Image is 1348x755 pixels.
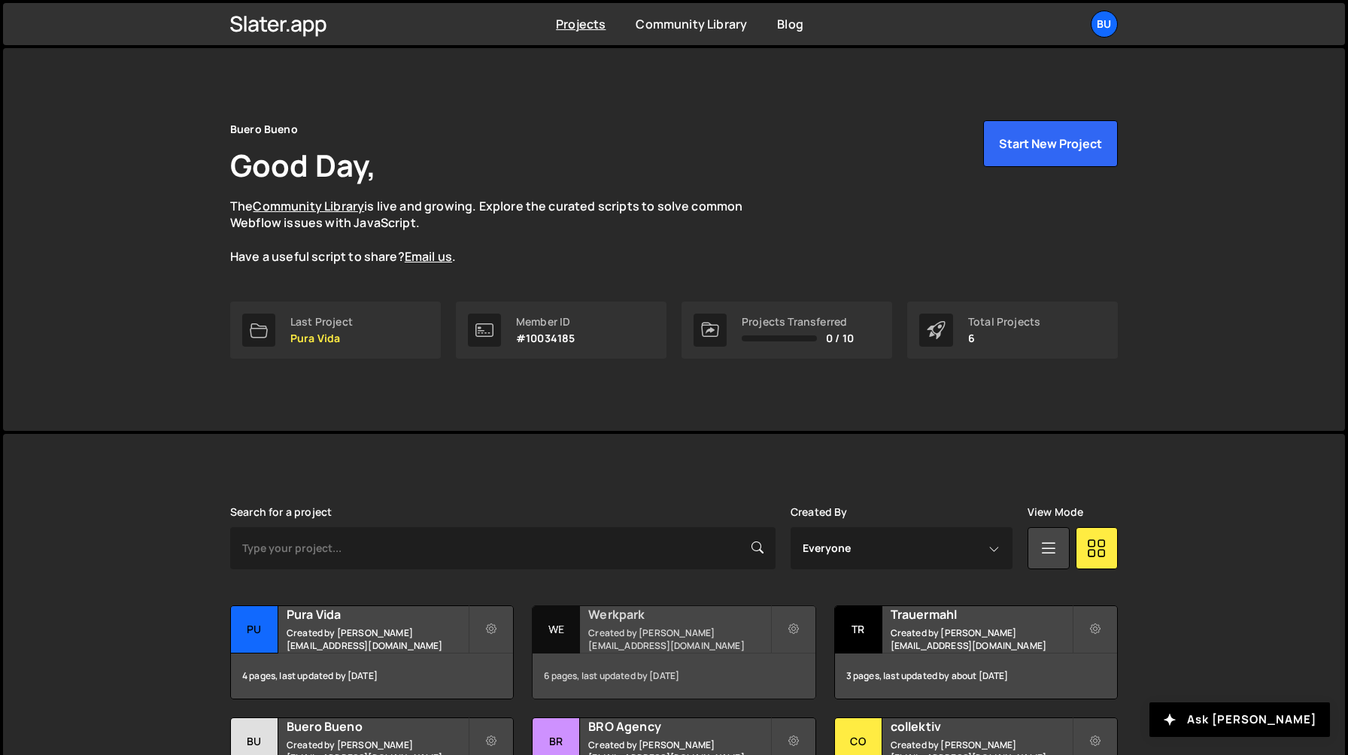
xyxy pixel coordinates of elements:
[230,527,776,569] input: Type your project...
[287,718,468,735] h2: Buero Bueno
[826,332,854,344] span: 0 / 10
[231,606,278,653] div: Pu
[230,198,772,265] p: The is live and growing. Explore the curated scripts to solve common Webflow issues with JavaScri...
[532,605,815,699] a: We Werkpark Created by [PERSON_NAME][EMAIL_ADDRESS][DOMAIN_NAME] 6 pages, last updated by [DATE]
[230,506,332,518] label: Search for a project
[290,332,353,344] p: Pura Vida
[556,16,606,32] a: Projects
[516,316,575,328] div: Member ID
[983,120,1118,167] button: Start New Project
[230,605,514,699] a: Pu Pura Vida Created by [PERSON_NAME][EMAIL_ADDRESS][DOMAIN_NAME] 4 pages, last updated by [DATE]
[742,316,854,328] div: Projects Transferred
[230,302,441,359] a: Last Project Pura Vida
[230,120,298,138] div: Buero Bueno
[516,332,575,344] p: #10034185
[968,332,1040,344] p: 6
[230,144,376,186] h1: Good Day,
[231,653,513,699] div: 4 pages, last updated by [DATE]
[533,653,815,699] div: 6 pages, last updated by [DATE]
[588,718,770,735] h2: BRO Agency
[588,606,770,623] h2: Werkpark
[968,316,1040,328] div: Total Projects
[891,606,1072,623] h2: Trauermahl
[891,626,1072,652] small: Created by [PERSON_NAME][EMAIL_ADDRESS][DOMAIN_NAME]
[290,316,353,328] div: Last Project
[791,506,848,518] label: Created By
[835,606,882,653] div: Tr
[405,248,452,265] a: Email us
[1028,506,1083,518] label: View Mode
[636,16,747,32] a: Community Library
[533,606,580,653] div: We
[588,626,770,652] small: Created by [PERSON_NAME][EMAIL_ADDRESS][DOMAIN_NAME]
[253,198,364,214] a: Community Library
[777,16,803,32] a: Blog
[834,605,1118,699] a: Tr Trauermahl Created by [PERSON_NAME][EMAIL_ADDRESS][DOMAIN_NAME] 3 pages, last updated by about...
[1091,11,1118,38] a: Bu
[1149,702,1330,737] button: Ask [PERSON_NAME]
[287,626,468,652] small: Created by [PERSON_NAME][EMAIL_ADDRESS][DOMAIN_NAME]
[891,718,1072,735] h2: collektiv
[287,606,468,623] h2: Pura Vida
[835,653,1117,699] div: 3 pages, last updated by about [DATE]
